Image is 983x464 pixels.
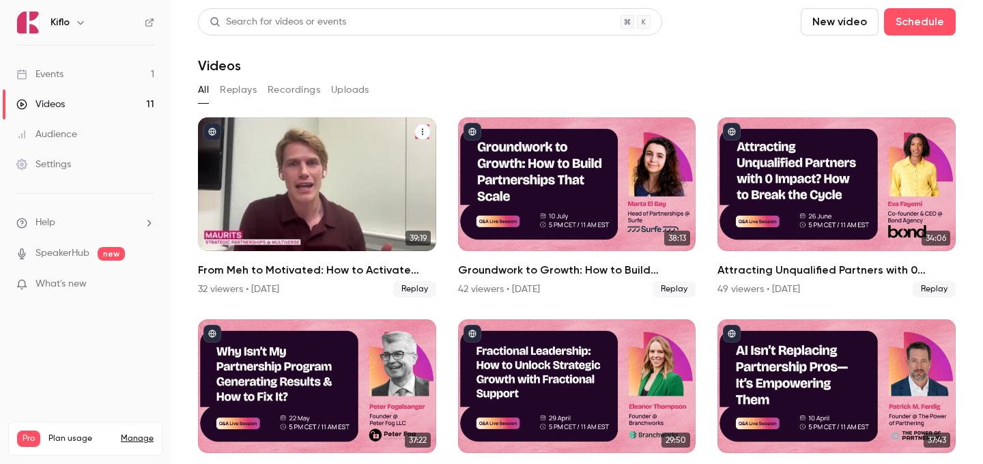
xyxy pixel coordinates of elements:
h2: Attracting Unqualified Partners with 0 Impact? How to Break the Cycle [717,262,956,278]
button: published [203,123,221,141]
div: 32 viewers • [DATE] [198,282,279,296]
a: 34:06Attracting Unqualified Partners with 0 Impact? How to Break the Cycle49 viewers • [DATE]Replay [717,117,956,298]
div: 42 viewers • [DATE] [458,282,540,296]
span: Help [35,216,55,230]
span: new [98,247,125,261]
div: 49 viewers • [DATE] [717,282,800,296]
span: Replay [653,281,696,298]
button: published [464,123,481,141]
button: Schedule [884,8,956,35]
img: Kiflo [17,12,39,33]
span: Plan usage [48,433,113,444]
li: help-dropdown-opener [16,216,154,230]
h1: Videos [198,57,241,74]
a: Manage [121,433,154,444]
span: 37:22 [405,433,431,448]
button: published [723,325,741,343]
button: New video [801,8,879,35]
div: Search for videos or events [210,15,346,29]
a: 39:19From Meh to Motivated: How to Activate GTM Teams with FOMO & Competitive Drive32 viewers • [... [198,117,436,298]
li: Attracting Unqualified Partners with 0 Impact? How to Break the Cycle [717,117,956,298]
div: Audience [16,128,77,141]
h2: From Meh to Motivated: How to Activate GTM Teams with FOMO & Competitive Drive [198,262,436,278]
div: Settings [16,158,71,171]
h6: Kiflo [51,16,70,29]
span: 34:06 [922,231,950,246]
button: Replays [220,79,257,101]
button: All [198,79,209,101]
span: 29:50 [661,433,690,448]
li: Groundwork to Growth: How to Build Partnerships That Scale [458,117,696,298]
div: Events [16,68,63,81]
a: 38:13Groundwork to Growth: How to Build Partnerships That Scale42 viewers • [DATE]Replay [458,117,696,298]
section: Videos [198,8,956,456]
span: 38:13 [664,231,690,246]
button: published [464,325,481,343]
button: Uploads [331,79,369,101]
button: published [203,325,221,343]
h2: Groundwork to Growth: How to Build Partnerships That Scale [458,262,696,278]
span: 39:19 [405,231,431,246]
iframe: Noticeable Trigger [138,278,154,291]
a: SpeakerHub [35,246,89,261]
li: From Meh to Motivated: How to Activate GTM Teams with FOMO & Competitive Drive [198,117,436,298]
div: Videos [16,98,65,111]
span: 37:43 [924,433,950,448]
button: published [723,123,741,141]
button: Recordings [268,79,320,101]
span: What's new [35,277,87,291]
span: Pro [17,431,40,447]
span: Replay [393,281,436,298]
span: Replay [913,281,956,298]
